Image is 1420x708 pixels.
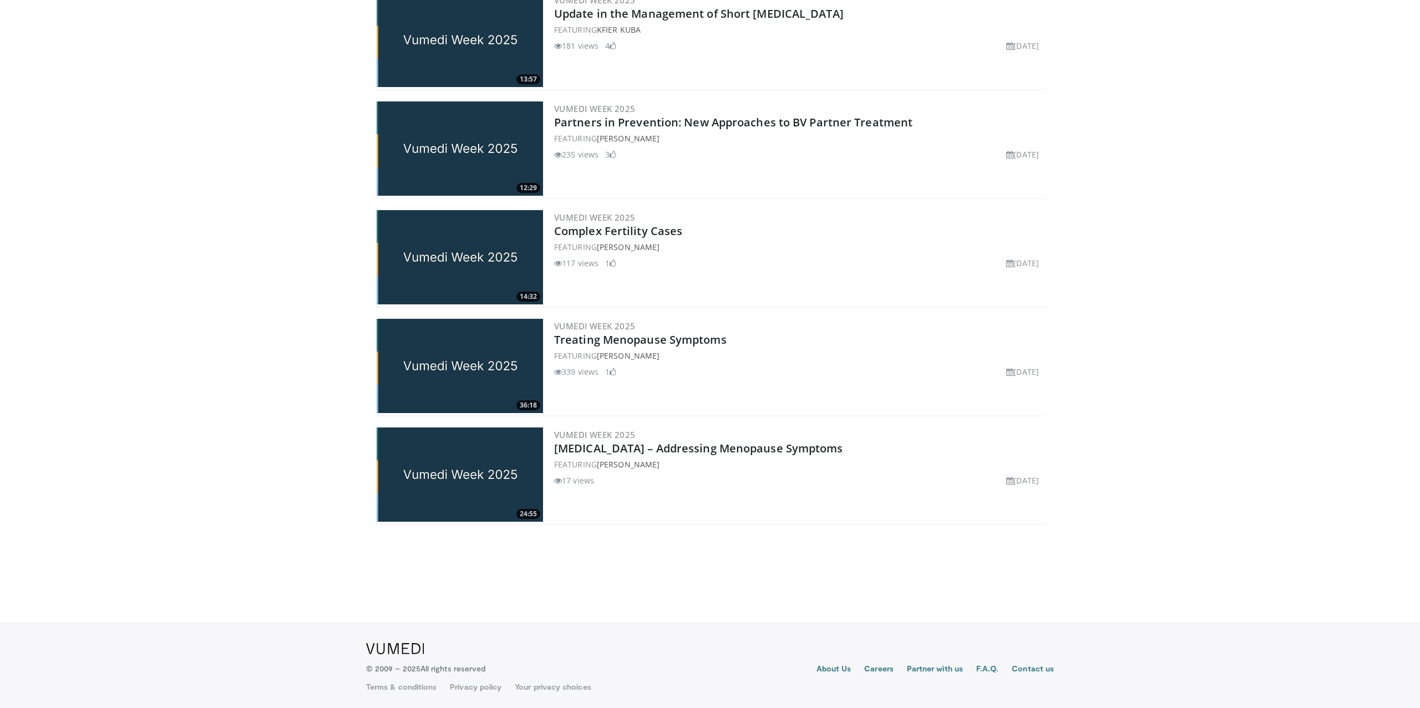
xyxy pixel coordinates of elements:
li: 117 views [554,257,599,269]
a: Your privacy choices [515,681,591,692]
a: Kfier Kuba [597,24,641,35]
img: 00b50c63-1e50-41af-aaf7-e952c7222786.png.300x170_q85_crop-smart_upscale.jpg [377,210,543,304]
a: Partner with us [907,663,963,676]
a: [MEDICAL_DATA] – Addressing Menopause Symptoms [554,441,843,456]
a: Terms & conditions [366,681,437,692]
a: Privacy policy [450,681,501,692]
li: 3 [605,149,616,160]
div: FEATURING [554,459,1043,470]
a: Treating Menopause Symptoms [554,332,727,347]
a: About Us [816,663,851,676]
li: 4 [605,40,616,52]
li: 339 views [554,366,599,378]
li: 1 [605,366,616,378]
li: 181 views [554,40,599,52]
li: [DATE] [1006,475,1039,486]
a: Update in the Management of Short [MEDICAL_DATA] [554,6,844,21]
a: 12:29 [377,101,543,196]
a: [PERSON_NAME] [597,133,660,144]
img: VuMedi Logo [366,643,424,654]
a: [PERSON_NAME] [597,242,660,252]
a: Careers [864,663,894,676]
div: FEATURING [554,24,1043,35]
li: 17 views [554,475,594,486]
li: [DATE] [1006,366,1039,378]
p: © 2009 – 2025 [366,663,485,674]
a: F.A.Q. [976,663,998,676]
a: 24:55 [377,427,543,522]
img: 3deb0137-2eef-43fe-a762-037f901b35f2.png.300x170_q85_crop-smart_upscale.jpg [377,319,543,413]
li: [DATE] [1006,149,1039,160]
img: da486970-7435-4ae4-a18a-5711cf85bad7.png.300x170_q85_crop-smart_upscale.jpg [377,427,543,522]
li: 235 views [554,149,599,160]
div: FEATURING [554,133,1043,144]
span: 24:55 [516,509,540,519]
span: 12:29 [516,183,540,193]
li: 1 [605,257,616,269]
span: 13:57 [516,74,540,84]
a: 14:32 [377,210,543,304]
li: [DATE] [1006,40,1039,52]
span: 14:32 [516,292,540,302]
span: 36:18 [516,400,540,410]
a: Complex Fertility Cases [554,223,682,238]
a: Vumedi Week 2025 [554,429,635,440]
span: All rights reserved [420,664,485,673]
a: Vumedi Week 2025 [554,103,635,114]
a: Contact us [1012,663,1054,676]
a: Vumedi Week 2025 [554,320,635,332]
div: FEATURING [554,241,1043,253]
a: Vumedi Week 2025 [554,212,635,223]
img: 2ea79587-d7c6-48cd-b714-c93068b42e78.png.300x170_q85_crop-smart_upscale.png [377,101,543,196]
a: [PERSON_NAME] [597,459,660,470]
a: 36:18 [377,319,543,413]
a: Partners in Prevention: New Approaches to BV Partner Treatment [554,115,912,130]
div: FEATURING [554,350,1043,361]
li: [DATE] [1006,257,1039,269]
a: [PERSON_NAME] [597,350,660,361]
